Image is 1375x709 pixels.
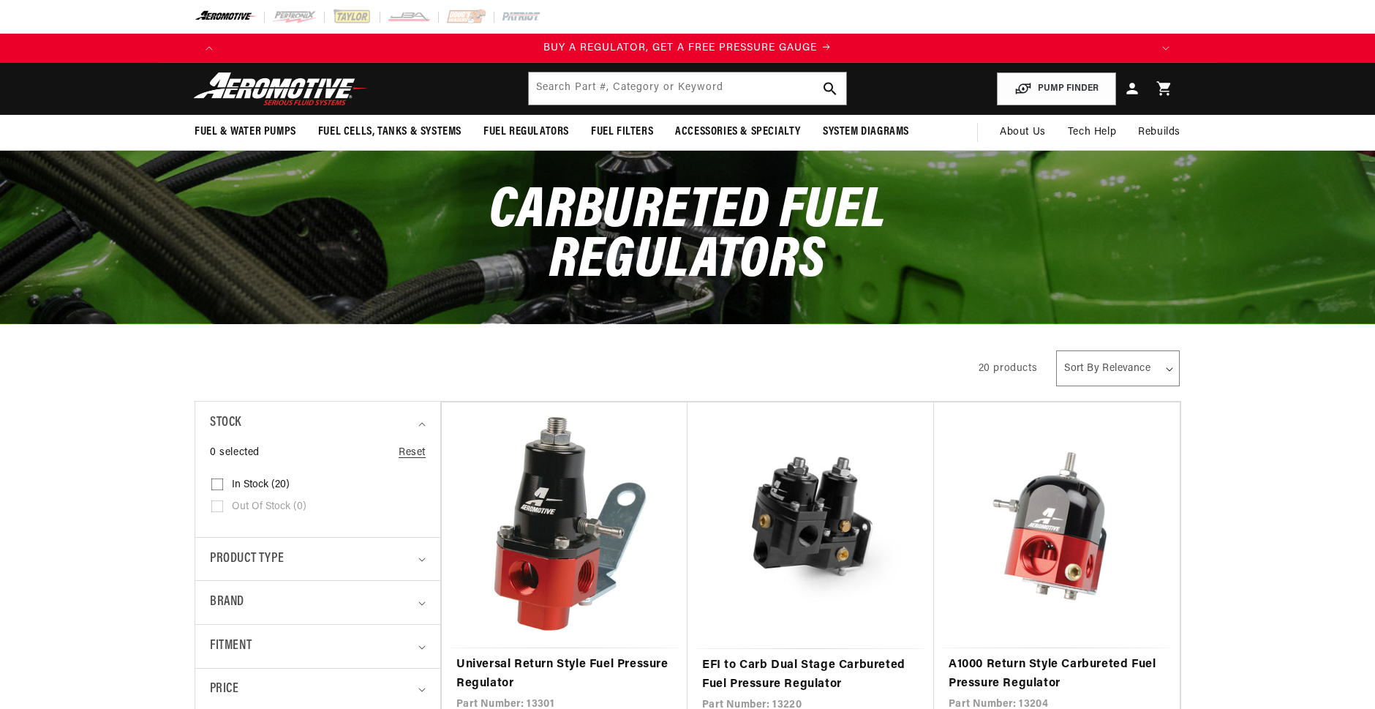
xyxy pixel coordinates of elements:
span: Rebuilds [1138,124,1180,140]
summary: System Diagrams [812,115,920,149]
summary: Rebuilds [1127,115,1191,150]
span: Price [210,680,238,699]
span: Accessories & Specialty [675,124,801,140]
span: Carbureted Fuel Regulators [489,183,886,290]
img: Aeromotive [189,72,372,106]
summary: Accessories & Specialty [664,115,812,149]
span: System Diagrams [823,124,909,140]
span: Stock [210,413,241,434]
a: About Us [989,115,1057,150]
span: Brand [210,592,244,613]
summary: Fitment (0 selected) [210,625,426,668]
a: A1000 Return Style Carbureted Fuel Pressure Regulator [949,656,1165,693]
a: Reset [399,445,426,461]
span: 0 selected [210,445,260,461]
span: Tech Help [1068,124,1116,140]
div: Announcement [224,40,1151,56]
span: Product type [210,549,284,570]
button: search button [814,72,846,105]
span: BUY A REGULATOR, GET A FREE PRESSURE GAUGE [543,42,817,53]
summary: Tech Help [1057,115,1127,150]
span: About Us [1000,127,1046,138]
summary: Fuel & Water Pumps [184,115,307,149]
span: Fuel & Water Pumps [195,124,296,140]
a: Universal Return Style Fuel Pressure Regulator [456,656,673,693]
summary: Fuel Regulators [472,115,580,149]
span: In stock (20) [232,479,290,492]
div: 1 of 4 [224,40,1151,56]
button: PUMP FINDER [997,72,1116,105]
span: Fitment [210,636,252,657]
summary: Brand (0 selected) [210,581,426,624]
a: EFI to Carb Dual Stage Carbureted Fuel Pressure Regulator [702,656,919,694]
summary: Stock (0 selected) [210,402,426,445]
button: Translation missing: en.sections.announcements.previous_announcement [195,34,224,63]
span: Fuel Cells, Tanks & Systems [318,124,462,140]
a: BUY A REGULATOR, GET A FREE PRESSURE GAUGE [224,40,1151,56]
summary: Fuel Cells, Tanks & Systems [307,115,472,149]
span: Out of stock (0) [232,500,306,514]
button: Translation missing: en.sections.announcements.next_announcement [1151,34,1180,63]
span: Fuel Filters [591,124,653,140]
input: Search by Part Number, Category or Keyword [529,72,846,105]
span: 20 products [979,363,1038,374]
span: Fuel Regulators [483,124,569,140]
summary: Product type (0 selected) [210,538,426,581]
summary: Fuel Filters [580,115,664,149]
slideshow-component: Translation missing: en.sections.announcements.announcement_bar [158,34,1217,63]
